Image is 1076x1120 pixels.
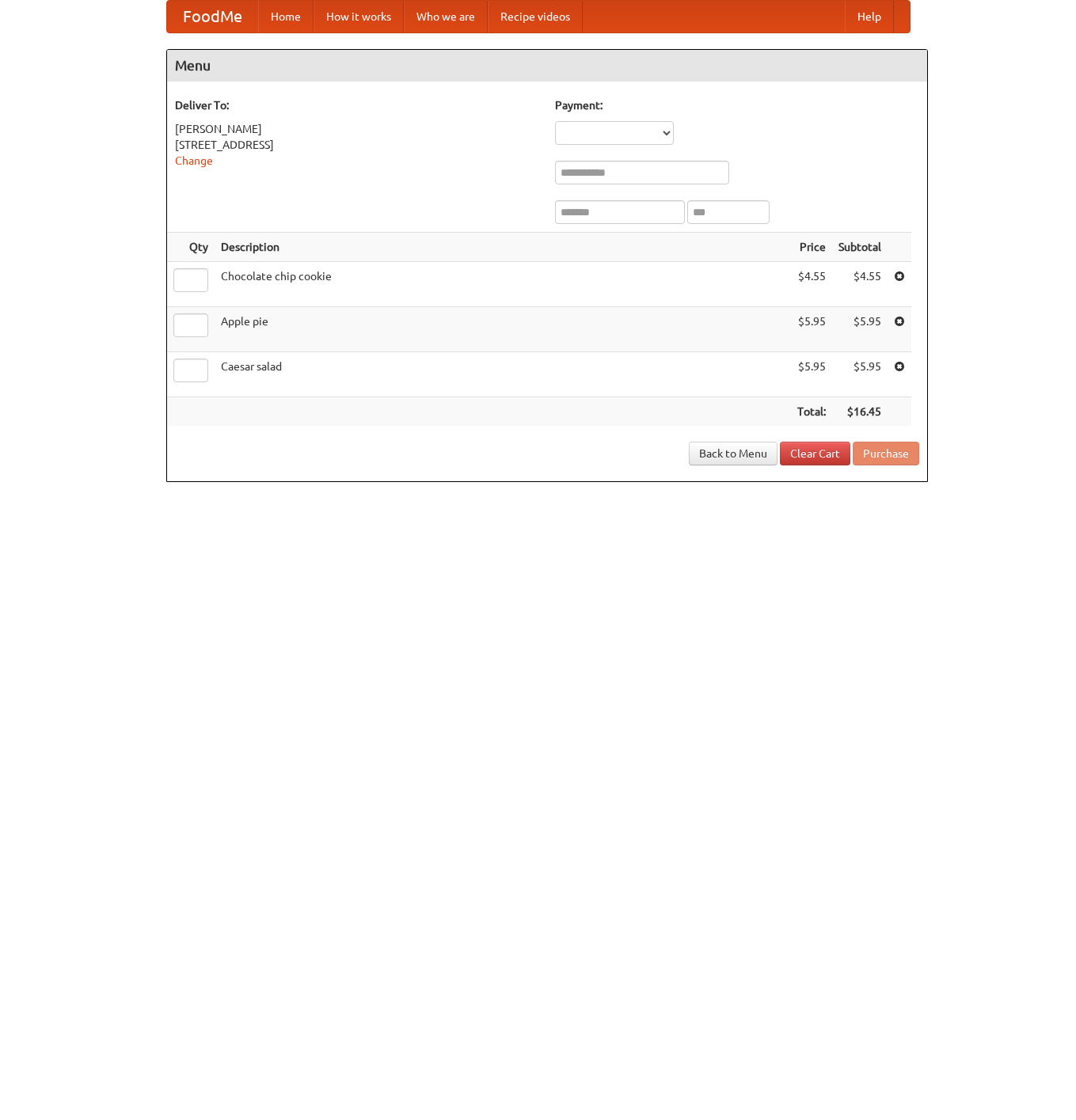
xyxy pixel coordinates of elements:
[404,1,488,32] a: Who we are
[555,97,919,113] h5: Payment:
[832,233,888,262] th: Subtotal
[832,262,888,307] td: $4.55
[791,307,832,352] td: $5.95
[175,137,539,153] div: [STREET_ADDRESS]
[175,121,539,137] div: [PERSON_NAME]
[832,352,888,397] td: $5.95
[780,442,850,465] a: Clear Cart
[215,233,791,262] th: Description
[853,442,919,465] button: Purchase
[167,50,927,82] h4: Menu
[215,352,791,397] td: Caesar salad
[832,307,888,352] td: $5.95
[832,397,888,427] th: $16.45
[791,397,832,427] th: Total:
[175,97,539,113] h5: Deliver To:
[791,262,832,307] td: $4.55
[215,262,791,307] td: Chocolate chip cookie
[167,233,215,262] th: Qty
[845,1,894,32] a: Help
[314,1,404,32] a: How it works
[175,154,213,167] a: Change
[791,233,832,262] th: Price
[689,442,778,465] a: Back to Menu
[488,1,583,32] a: Recipe videos
[258,1,314,32] a: Home
[167,1,258,32] a: FoodMe
[215,307,791,352] td: Apple pie
[791,352,832,397] td: $5.95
